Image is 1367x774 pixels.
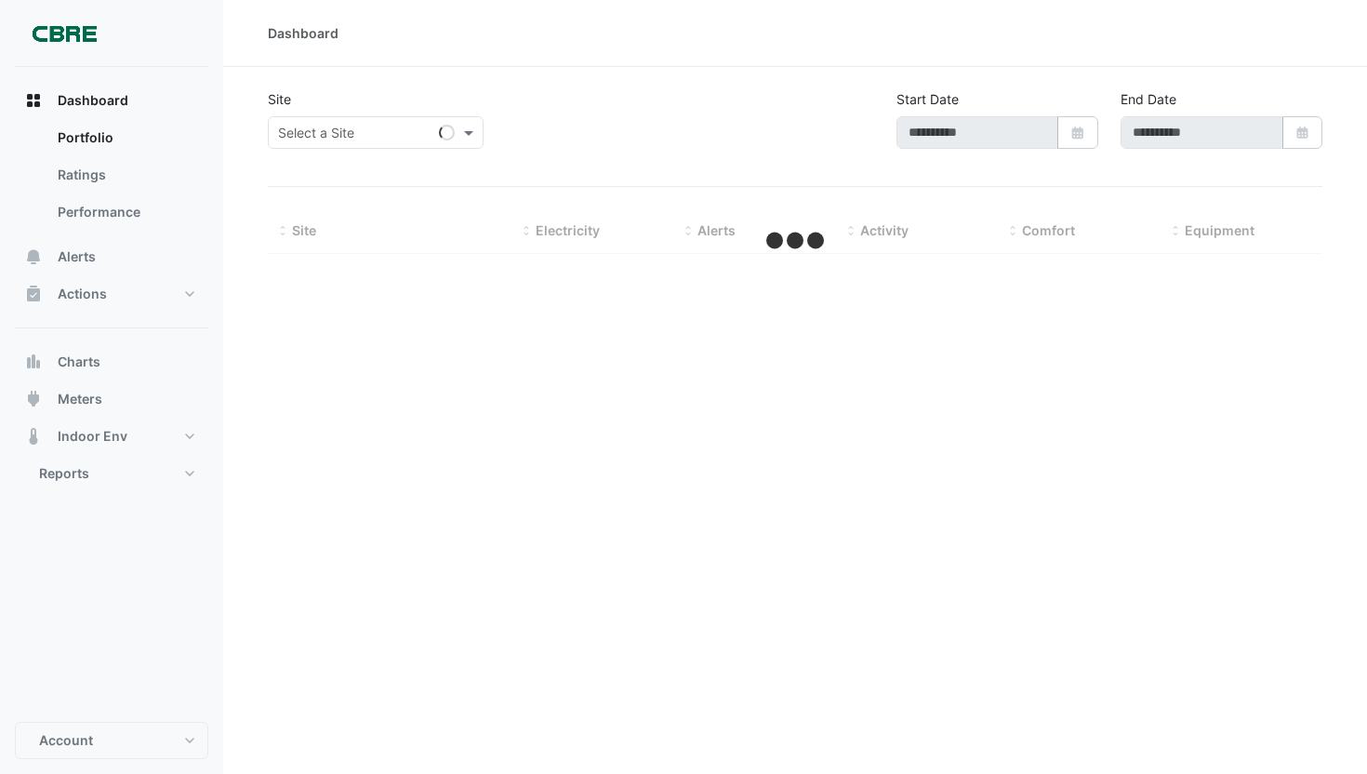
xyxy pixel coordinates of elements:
span: Comfort [1022,222,1075,238]
app-icon: Dashboard [24,91,43,110]
a: Performance [43,193,208,231]
app-icon: Actions [24,285,43,303]
button: Actions [15,275,208,313]
span: Electricity [536,222,600,238]
span: Activity [860,222,909,238]
app-icon: Charts [24,353,43,371]
button: Indoor Env [15,418,208,455]
span: Dashboard [58,91,128,110]
span: Site [292,222,316,238]
app-icon: Alerts [24,247,43,266]
button: Charts [15,343,208,380]
button: Meters [15,380,208,418]
span: Alerts [58,247,96,266]
span: Indoor Env [58,427,127,446]
span: Actions [58,285,107,303]
label: End Date [1121,89,1176,109]
label: Start Date [896,89,959,109]
app-icon: Meters [24,390,43,408]
img: Company Logo [22,15,106,52]
span: Equipment [1185,222,1254,238]
button: Alerts [15,238,208,275]
label: Site [268,89,291,109]
button: Reports [15,455,208,492]
span: Alerts [697,222,736,238]
span: Account [39,731,93,750]
span: Charts [58,353,100,371]
button: Dashboard [15,82,208,119]
button: Account [15,722,208,759]
app-icon: Indoor Env [24,427,43,446]
div: Dashboard [15,119,208,238]
span: Meters [58,390,102,408]
span: Reports [39,464,89,483]
a: Portfolio [43,119,208,156]
a: Ratings [43,156,208,193]
div: Dashboard [268,23,338,43]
